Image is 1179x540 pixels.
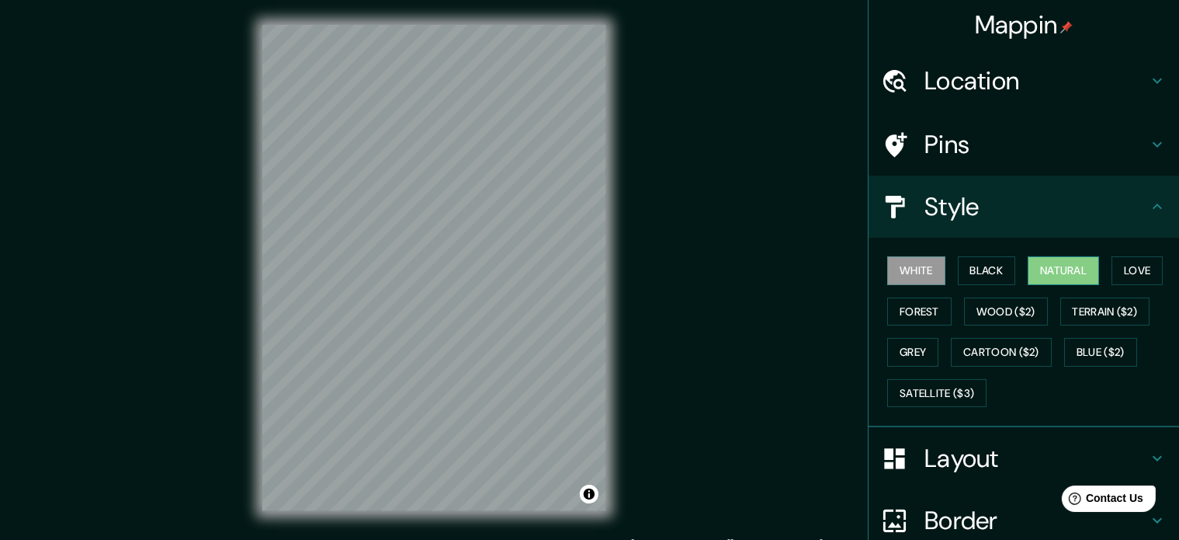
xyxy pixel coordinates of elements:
h4: Style [924,191,1148,222]
div: Pins [869,113,1179,176]
button: White [887,256,945,285]
button: Wood ($2) [964,298,1048,326]
canvas: Map [262,25,606,511]
img: pin-icon.png [1060,21,1073,33]
div: Location [869,50,1179,112]
button: Love [1111,256,1163,285]
button: Blue ($2) [1064,338,1137,367]
h4: Mappin [975,9,1073,40]
h4: Pins [924,129,1148,160]
div: Layout [869,427,1179,489]
div: Style [869,176,1179,238]
button: Cartoon ($2) [951,338,1052,367]
iframe: Help widget launcher [1041,479,1162,523]
button: Satellite ($3) [887,379,987,408]
button: Terrain ($2) [1060,298,1150,326]
button: Forest [887,298,952,326]
button: Toggle attribution [580,485,598,503]
h4: Location [924,65,1148,96]
h4: Layout [924,443,1148,474]
button: Natural [1028,256,1099,285]
h4: Border [924,505,1148,536]
button: Black [958,256,1016,285]
button: Grey [887,338,938,367]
